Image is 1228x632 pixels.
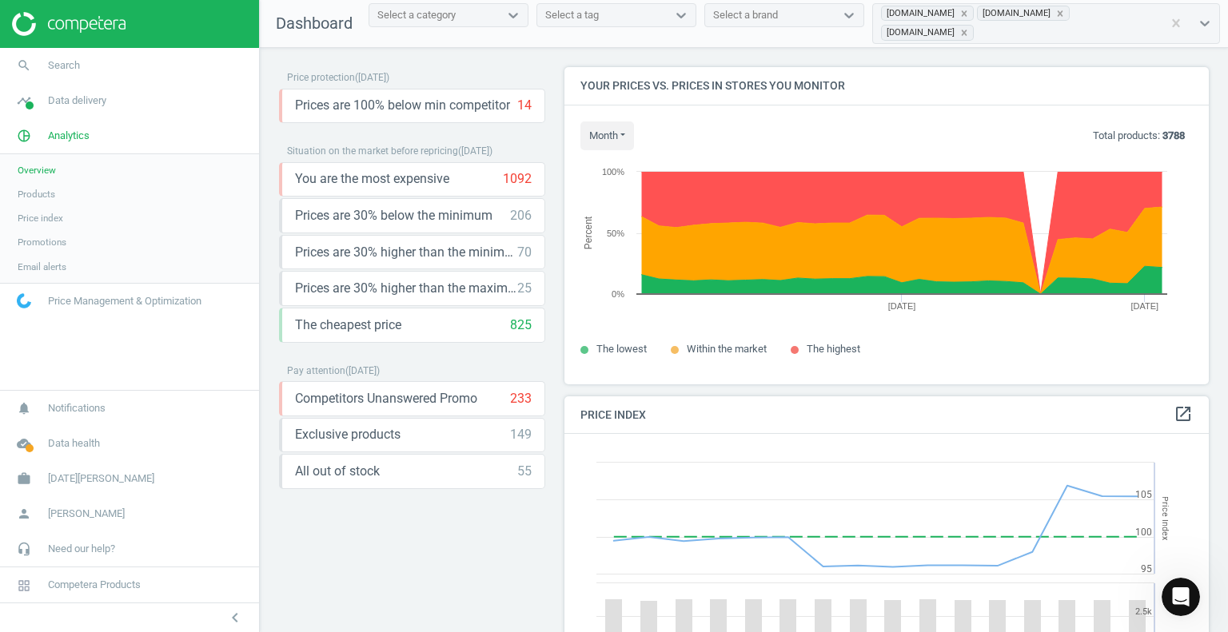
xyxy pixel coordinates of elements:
[12,12,126,36] img: ajHJNr6hYgQAAAAASUVORK5CYII=
[564,396,1209,434] h4: Price Index
[48,471,154,486] span: [DATE][PERSON_NAME]
[1130,301,1158,311] tspan: [DATE]
[807,343,860,355] span: The highest
[295,463,380,480] span: All out of stock
[713,8,778,22] div: Select a brand
[9,428,39,459] i: cloud_done
[48,401,106,415] span: Notifications
[564,67,1209,105] h4: Your prices vs. prices in stores you monitor
[1135,606,1152,617] text: 2.5k
[48,294,201,308] span: Price Management & Optimization
[510,390,532,407] div: 233
[9,50,39,81] i: search
[1174,404,1193,425] a: open_in_new
[355,72,389,83] span: ( [DATE] )
[583,216,594,249] tspan: Percent
[1135,489,1152,500] text: 105
[18,236,66,248] span: Promotions
[295,207,492,225] span: Prices are 30% below the minimum
[517,463,532,480] div: 55
[510,316,532,334] div: 825
[1135,527,1152,538] text: 100
[602,167,624,177] text: 100%
[458,145,492,157] span: ( [DATE] )
[48,436,100,451] span: Data health
[612,289,624,299] text: 0%
[545,8,599,22] div: Select a tag
[517,244,532,261] div: 70
[9,534,39,564] i: headset_mic
[48,129,90,143] span: Analytics
[607,229,624,238] text: 50%
[18,212,63,225] span: Price index
[287,365,345,376] span: Pay attention
[510,207,532,225] div: 206
[48,542,115,556] span: Need our help?
[48,507,125,521] span: [PERSON_NAME]
[580,121,634,150] button: month
[48,93,106,108] span: Data delivery
[215,607,255,628] button: chevron_left
[510,426,532,443] div: 149
[295,170,449,188] span: You are the most expensive
[18,164,56,177] span: Overview
[287,145,458,157] span: Situation on the market before repricing
[882,6,955,20] div: [DOMAIN_NAME]
[295,280,517,297] span: Prices are 30% higher than the maximal
[377,8,456,22] div: Select a category
[503,170,532,188] div: 1092
[9,121,39,151] i: pie_chart_outlined
[517,280,532,297] div: 25
[888,301,916,311] tspan: [DATE]
[1141,563,1152,574] text: 95
[18,188,55,201] span: Products
[687,343,767,355] span: Within the market
[882,26,955,39] div: [DOMAIN_NAME]
[596,343,647,355] span: The lowest
[48,578,141,592] span: Competera Products
[48,58,80,73] span: Search
[1174,404,1193,423] i: open_in_new
[287,72,355,83] span: Price protection
[517,97,532,114] div: 14
[1162,129,1185,141] b: 3788
[295,316,401,334] span: The cheapest price
[295,426,401,443] span: Exclusive products
[9,393,39,423] i: notifications
[1093,129,1185,143] p: Total products:
[9,499,39,529] i: person
[295,97,510,114] span: Prices are 100% below min competitor
[1162,578,1200,616] iframe: Intercom live chat
[18,260,66,273] span: Email alerts
[978,6,1051,20] div: [DOMAIN_NAME]
[295,390,477,407] span: Competitors Unanswered Promo
[295,244,517,261] span: Prices are 30% higher than the minimum
[9,85,39,116] i: timeline
[345,365,380,376] span: ( [DATE] )
[225,608,245,627] i: chevron_left
[17,293,31,308] img: wGWNvw8QSZomAAAAABJRU5ErkJggg==
[276,14,353,33] span: Dashboard
[9,463,39,494] i: work
[1160,496,1170,540] tspan: Price Index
